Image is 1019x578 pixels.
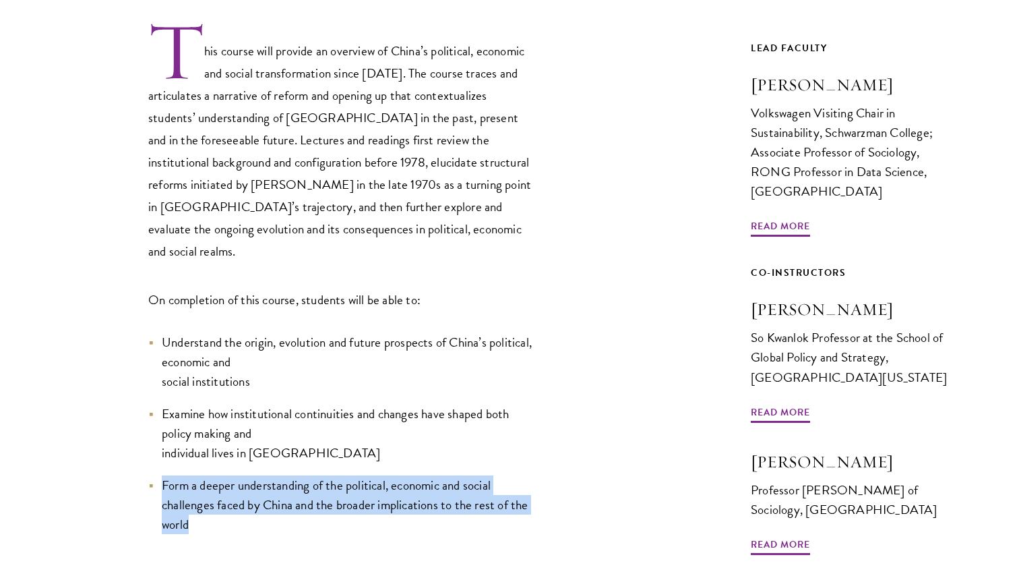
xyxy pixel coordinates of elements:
[751,40,952,57] div: Lead Faculty
[751,74,952,96] h3: [PERSON_NAME]
[751,404,810,425] span: Read More
[751,103,952,201] div: Volkswagen Visiting Chair in Sustainability, Schwarzman College; Associate Professor of Sociology...
[148,404,532,463] li: Examine how institutional continuities and changes have shaped both policy making and individual ...
[148,289,532,311] p: On completion of this course, students will be able to:
[751,264,952,412] a: Co-Instructors [PERSON_NAME] So Kwanlok Professor at the School of Global Policy and Strategy, [G...
[751,328,952,386] div: So Kwanlok Professor at the School of Global Policy and Strategy, [GEOGRAPHIC_DATA][US_STATE]
[751,298,952,321] h3: [PERSON_NAME]
[148,333,532,391] li: Understand the origin, evolution and future prospects of China’s political, economic and social i...
[148,475,532,534] li: Form a deeper understanding of the political, economic and social challenges faced by China and t...
[751,218,810,239] span: Read More
[148,20,532,263] p: This course will provide an overview of China’s political, economic and social transformation sin...
[751,536,810,557] span: Read More
[751,40,952,227] a: Lead Faculty [PERSON_NAME] Volkswagen Visiting Chair in Sustainability, Schwarzman College; Assoc...
[751,480,952,519] div: Professor [PERSON_NAME] of Sociology, [GEOGRAPHIC_DATA]
[751,451,952,473] h3: [PERSON_NAME]
[751,264,952,281] div: Co-Instructors
[751,451,952,545] a: [PERSON_NAME] Professor [PERSON_NAME] of Sociology, [GEOGRAPHIC_DATA] Read More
